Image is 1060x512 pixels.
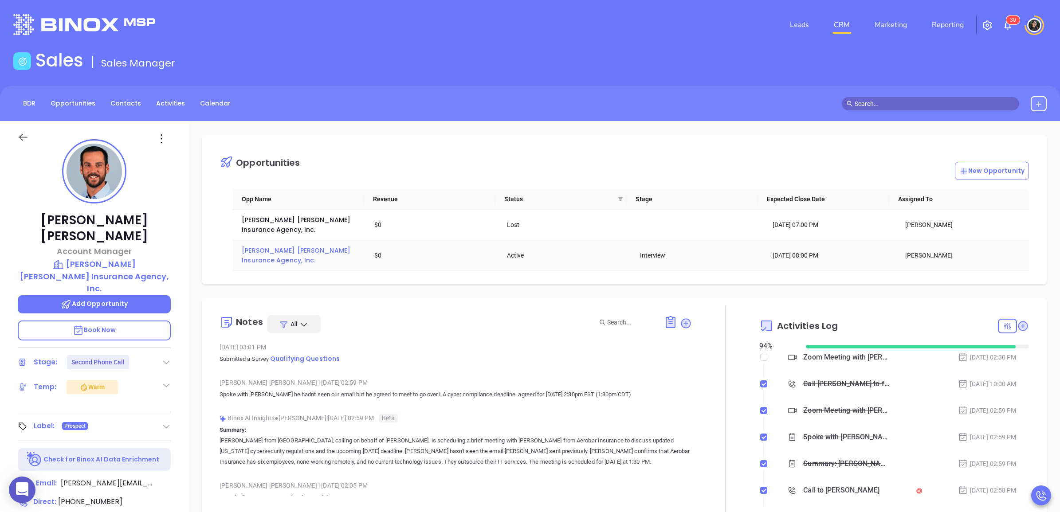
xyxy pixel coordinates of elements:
span: Email: [36,478,57,489]
p: Check for Binox AI Data Enrichment [43,455,159,464]
span: Activities Log [777,321,838,330]
th: Revenue [364,189,495,210]
span: Sales Manager [101,56,175,70]
div: [DATE] 08:00 PM [773,250,893,260]
a: Activities [151,96,190,111]
div: Zoom Meeting with [PERSON_NAME] [803,351,889,364]
span: All [291,320,297,328]
span: | [318,379,320,386]
sup: 30 [1006,16,1020,24]
div: Lost [507,220,627,230]
span: ● [275,414,279,422]
img: iconSetting [982,20,993,31]
div: [DATE] 02:58 PM [958,485,1017,495]
span: [PHONE_NUMBER] [58,496,122,507]
div: Notes [236,317,263,326]
div: Summary: [PERSON_NAME] from [GEOGRAPHIC_DATA], calling on behalf of [PERSON_NAME], is scheduling ... [803,457,889,470]
a: CRM [830,16,853,34]
span: Beta [379,414,398,422]
div: [PERSON_NAME] [PERSON_NAME] [DATE] 02:05 PM [220,479,691,492]
span: [PERSON_NAME][EMAIL_ADDRESS][DOMAIN_NAME] [61,478,154,489]
a: [PERSON_NAME] [PERSON_NAME] Insurance Agency, Inc. [242,215,352,234]
div: [PERSON_NAME] [PERSON_NAME] [DATE] 02:59 PM [220,376,691,389]
span: 0 [1013,17,1016,23]
div: $0 [374,250,495,260]
span: search [847,101,853,107]
p: Account Manager [18,245,171,257]
div: Active [507,250,627,260]
span: Direct : [33,497,56,506]
h1: Sales [35,50,83,71]
a: Calendar [195,96,236,111]
a: Leads [786,16,813,34]
div: Binox AI Insights [PERSON_NAME] | [DATE] 02:59 PM [220,411,691,425]
img: Ai-Enrich-DaqCidB-.svg [27,452,42,467]
span: 3 [1010,17,1013,23]
div: 94 % [759,341,795,352]
p: [PERSON_NAME] from [GEOGRAPHIC_DATA], calling on behalf of [PERSON_NAME], is scheduling a brief m... [220,435,691,467]
span: Prospect [64,421,86,431]
span: filter [618,196,623,202]
div: Warm [79,382,105,392]
div: Zoom Meeting with [PERSON_NAME] [803,404,889,417]
p: no website, no answer, number rings and rings [220,492,691,503]
a: Opportunities [45,96,101,111]
div: [PERSON_NAME] [905,250,1025,260]
img: profile-user [67,144,122,199]
div: [DATE] 02:30 PM [958,352,1017,362]
div: Call [PERSON_NAME] to follow up [803,377,889,391]
img: iconNotification [1002,20,1013,31]
b: Summary: [220,426,247,433]
a: [PERSON_NAME] [PERSON_NAME] Insurance Agency, Inc. [242,246,352,265]
th: Assigned To [889,189,1021,210]
div: Second Phone Call [71,355,125,369]
p: Submitted a Survey [220,354,691,364]
span: | [318,482,320,489]
div: [DATE] 02:59 PM [958,432,1017,442]
div: Opportunities [236,158,300,167]
a: Reporting [928,16,967,34]
div: Spoke with [PERSON_NAME] he hadnt seen our email but he agreed to meet to go over LA cyber compli... [803,430,889,444]
img: svg%3e [220,415,226,422]
span: filter [616,192,625,206]
th: Stage [627,189,758,210]
p: Spoke with [PERSON_NAME] he hadnt seen our email but he agreed to meet to go over LA cyber compli... [220,389,691,400]
div: Label: [34,419,55,433]
span: Add Opportunity [61,299,128,308]
span: Qualifying Questions [270,354,340,363]
div: $0 [374,220,495,230]
span: Status [504,194,614,204]
a: Marketing [871,16,911,34]
p: [PERSON_NAME] [PERSON_NAME] [18,212,171,244]
img: user [1027,18,1041,32]
input: Search... [607,317,654,327]
div: Stage: [34,356,58,369]
a: [PERSON_NAME] [PERSON_NAME] Insurance Agency, Inc. [18,258,171,294]
th: Opp Name [233,189,364,210]
div: [DATE] 02:59 PM [958,406,1017,415]
div: Interview [640,250,760,260]
th: Expected Close Date [758,189,889,210]
div: [DATE] 03:01 PM [220,340,691,354]
a: BDR [18,96,41,111]
img: logo [13,14,155,35]
input: Search… [855,99,1014,109]
div: [DATE] 10:00 AM [958,379,1017,389]
div: Temp: [34,380,57,394]
div: [DATE] 02:59 PM [958,459,1017,469]
span: Book Now [73,325,116,334]
a: Contacts [105,96,146,111]
div: [DATE] 07:00 PM [773,220,893,230]
div: Call to [PERSON_NAME] [803,484,879,497]
p: New Opportunity [959,166,1025,176]
div: [PERSON_NAME] [905,220,1025,230]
